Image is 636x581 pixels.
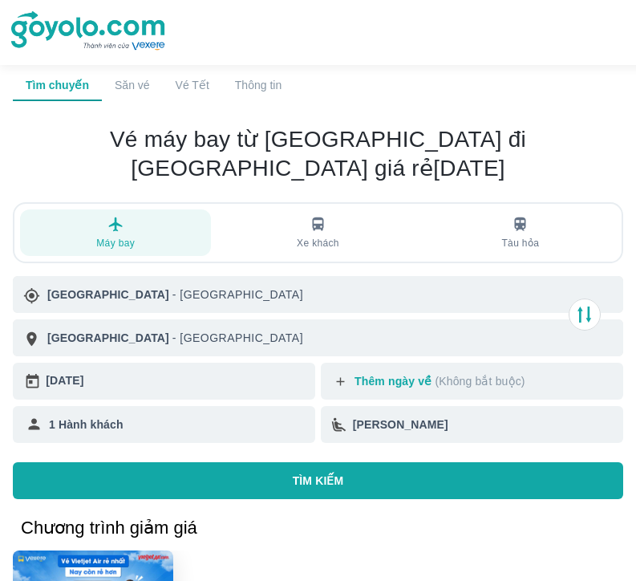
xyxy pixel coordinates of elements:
img: logo [11,11,167,51]
button: Xe khách [222,209,413,256]
button: Tàu hỏa [425,209,616,256]
a: Vé Tết [163,66,222,101]
a: Thông tin [222,66,294,101]
div: 1 Hành khách [13,412,315,437]
a: Săn vé [102,66,163,101]
p: TÌM KIẾM [293,473,344,489]
div: transportation tabs [14,204,622,262]
button: Máy bay [20,209,211,256]
p: 1 Hành khách [49,416,124,433]
h2: Chương trình giảm giá [21,518,623,538]
p: Thêm ngày về [354,373,617,389]
button: [DATE] [13,363,315,400]
div: [PERSON_NAME] [353,416,623,433]
button: TÌM KIẾM [13,462,623,499]
button: Thêm ngày về (Không bắt buộc) [321,363,623,400]
p: (Không bắt buộc) [431,375,525,388]
a: Tìm chuyến [13,66,102,101]
div: [DATE] [46,369,308,392]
